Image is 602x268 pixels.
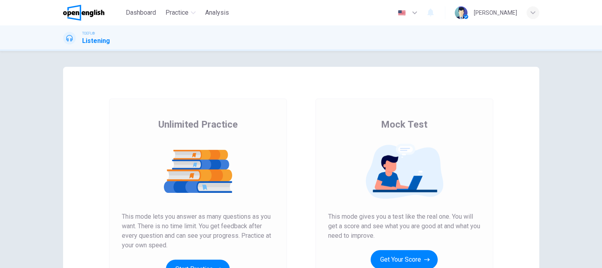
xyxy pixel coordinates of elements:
[82,36,110,46] h1: Listening
[381,118,427,131] span: Mock Test
[397,10,407,16] img: en
[205,8,229,17] span: Analysis
[474,8,517,17] div: [PERSON_NAME]
[158,118,238,131] span: Unlimited Practice
[165,8,188,17] span: Practice
[202,6,232,20] button: Analysis
[63,5,123,21] a: OpenEnglish logo
[126,8,156,17] span: Dashboard
[122,212,274,250] span: This mode lets you answer as many questions as you want. There is no time limit. You get feedback...
[162,6,199,20] button: Practice
[123,6,159,20] button: Dashboard
[63,5,105,21] img: OpenEnglish logo
[82,31,95,36] span: TOEFL®
[328,212,481,241] span: This mode gives you a test like the real one. You will get a score and see what you are good at a...
[455,6,467,19] img: Profile picture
